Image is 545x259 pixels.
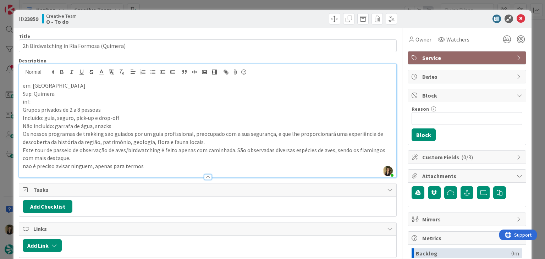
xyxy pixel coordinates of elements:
button: Block [412,128,436,141]
label: Reason [412,106,429,112]
div: Backlog [416,248,511,258]
span: ID [19,15,38,23]
input: type card name here... [19,39,396,52]
span: Creative Team [46,13,77,19]
div: 0m [511,248,519,258]
span: Dates [422,72,513,81]
p: inf: [23,98,392,106]
span: Owner [415,35,431,44]
b: O - To do [46,19,77,24]
span: Tasks [33,186,383,194]
span: Mirrors [422,215,513,224]
span: Description [19,57,46,64]
label: Title [19,33,30,39]
span: Metrics [422,234,513,242]
button: Add Link [23,239,62,252]
img: C71RdmBlZ3pIy3ZfdYSH8iJ9DzqQwlfe.jpg [383,166,393,176]
span: Block [422,91,513,100]
p: Sup: Quimera [23,90,392,98]
b: 23859 [24,15,38,22]
span: Support [15,1,32,10]
span: ( 0/3 ) [461,154,473,161]
span: Links [33,225,383,233]
p: Grupos privados de 2 a 8 pessoas [23,106,392,114]
span: Watchers [446,35,469,44]
button: Add Checklist [23,200,72,213]
span: Custom Fields [422,153,513,161]
p: em: [GEOGRAPHIC_DATA] [23,82,392,90]
p: Este tour de passeio de observação de aves/birdwatching é feito apenas com caminhada. São observa... [23,146,392,162]
span: Service [422,54,513,62]
p: Os nossos programas de trekking são guiados por um guia profissional, preocupado com a sua segura... [23,130,392,146]
p: nao é preciso avisar ninguem, apenas para termos [23,162,392,170]
span: Attachments [422,172,513,180]
p: Não incluído: garrafa de água, snacks [23,122,392,130]
p: Incluído: guia, seguro, pick-up e drop-off [23,114,392,122]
